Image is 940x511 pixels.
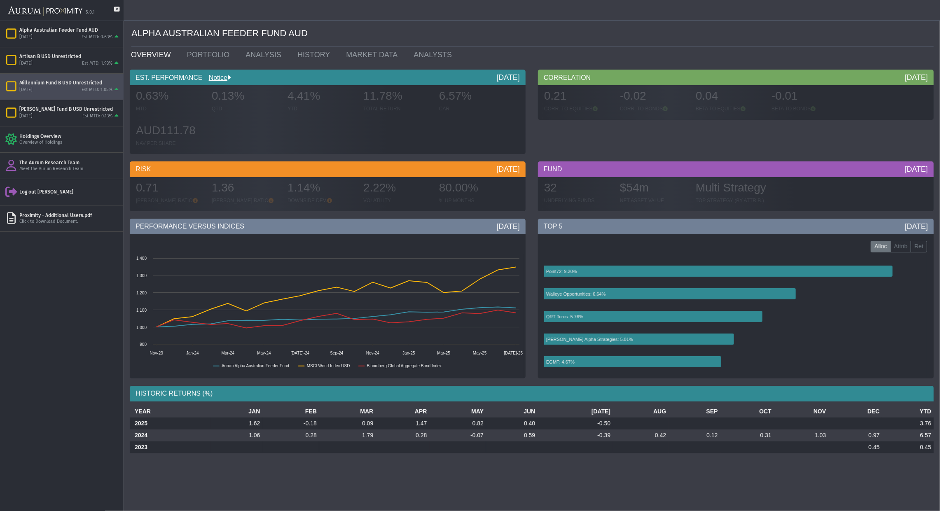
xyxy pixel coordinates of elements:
div: [DATE] [496,222,520,231]
th: [DATE] [538,406,613,418]
div: CORRELATION [538,70,934,85]
div: 1.36 [212,180,279,197]
div: [DATE] [496,164,520,174]
div: Millennium Fund B USD Unrestricted [19,79,120,86]
div: UNDERLYING FUNDS [544,197,612,204]
th: YEAR [130,406,211,418]
text: MSCI World Index USD [307,364,350,368]
div: Holdings Overview [19,133,120,140]
text: Mar-24 [222,351,235,355]
td: 6.57 [882,429,934,441]
text: Aurum Alpha Australian Feeder Fund [222,364,289,368]
div: Artisan B USD Unrestricted [19,53,120,60]
th: NOV [774,406,829,418]
td: -0.18 [262,418,319,429]
label: Attrib [891,241,912,252]
div: 80.00% [439,180,507,197]
div: BETA TO EQUITIES [696,105,763,112]
text: EGMF: 4.67% [546,359,575,364]
span: 0.13% [212,89,244,102]
td: -0.39 [538,429,613,441]
div: 11.78% [363,88,431,105]
div: YTD [288,105,355,112]
div: Multi Strategy [696,180,766,197]
div: Est MTD: 0.63% [82,34,112,40]
text: Nov-23 [150,351,164,355]
td: 0.59 [486,429,538,441]
th: MAR [319,406,376,418]
div: Click to Download Document. [19,219,120,225]
div: FUND [538,161,934,177]
div: $54m [620,180,687,197]
text: Point72: 9.20% [546,269,577,274]
div: 0.04 [696,88,763,105]
td: 0.12 [669,429,720,441]
div: NAV PER SHARE [136,140,203,147]
div: CORR. TO EQUITIES [544,105,612,112]
td: 0.97 [828,429,882,441]
img: Aurum-Proximity%20white.svg [8,2,82,21]
td: 3.76 [882,418,934,429]
a: ANALYSTS [407,47,462,63]
div: [DATE] [19,87,33,93]
td: 0.42 [613,429,669,441]
div: BETA TO BONDS [772,105,839,112]
div: Est MTD: 0.13% [82,113,112,119]
a: PORTFOLIO [181,47,240,63]
div: ALPHA AUSTRALIAN FEEDER FUND AUD [131,21,934,47]
div: QTD [212,105,279,112]
a: HISTORY [291,47,340,63]
div: 5.0.1 [86,9,95,16]
th: OCT [720,406,774,418]
th: 2024 [130,429,211,441]
text: Walleye Opportunities: 6.64% [546,292,606,296]
span: 0.63% [136,89,168,102]
div: [DATE] [19,113,33,119]
div: Alpha Australian Feeder Fund AUD [19,27,120,33]
div: EST. PERFORMANCE [130,70,526,85]
div: Log out [PERSON_NAME] [19,189,120,195]
td: 1.06 [211,429,262,441]
td: 0.28 [376,429,429,441]
td: 1.62 [211,418,262,429]
th: SEP [669,406,720,418]
div: -0.02 [620,88,687,105]
div: [DATE] [19,34,33,40]
td: 0.45 [882,441,934,453]
text: Mar-25 [437,351,450,355]
text: [DATE]-24 [290,351,309,355]
div: 1.14% [288,180,355,197]
div: CAR [439,105,507,112]
td: 1.79 [319,429,376,441]
th: FEB [262,406,319,418]
th: MAY [430,406,486,418]
th: DEC [828,406,882,418]
a: OVERVIEW [125,47,181,63]
text: [DATE]-25 [504,351,523,355]
td: 1.47 [376,418,429,429]
div: AUD111.78 [136,123,203,140]
div: NET ASSET VALUE [620,197,687,204]
td: 0.45 [828,441,882,453]
div: PERFORMANCE VERSUS INDICES [130,219,526,234]
div: Meet the Aurum Research Team [19,166,120,172]
div: [DATE] [905,164,928,174]
th: JUN [486,406,538,418]
text: Jan-24 [186,351,199,355]
td: 1.03 [774,429,829,441]
div: Notice [203,73,231,82]
th: 2023 [130,441,211,453]
text: 1 400 [136,256,147,261]
td: 0.09 [319,418,376,429]
div: MTD [136,105,203,112]
text: Jan-25 [402,351,415,355]
div: [DATE] [496,72,520,82]
td: 0.40 [486,418,538,429]
div: 32 [544,180,612,197]
div: VOLATILITY [363,197,431,204]
a: ANALYSIS [239,47,291,63]
text: 1 300 [136,273,147,278]
div: CORR. TO BONDS [620,105,687,112]
div: Overview of Holdings [19,140,120,146]
div: HISTORIC RETURNS (%) [130,386,934,401]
